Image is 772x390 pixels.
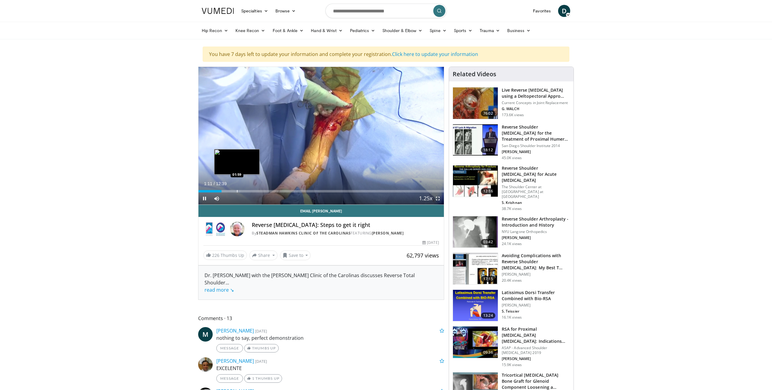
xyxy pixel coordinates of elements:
[216,374,243,383] a: Message
[502,253,570,271] h3: Avoiding Complications with Reverse Shoulder [MEDICAL_DATA]: My Best T…
[453,87,498,119] img: 684033_3.png.150x105_q85_crop-smart_upscale.jpg
[216,327,254,334] a: [PERSON_NAME]
[422,240,439,245] div: [DATE]
[453,216,498,248] img: zucker_4.png.150x105_q85_crop-smart_upscale.jpg
[198,192,211,205] button: Pause
[272,5,300,17] a: Browse
[502,303,570,308] p: [PERSON_NAME]
[502,290,570,302] h3: Latissimus Dorsi Transfer Combined with Bio-RSA
[502,206,522,211] p: 38.7K views
[203,251,247,260] a: 226 Thumbs Up
[502,113,524,117] p: 173.6K views
[502,100,570,105] p: Current Concepts in Joint Replacement
[211,192,223,205] button: Mute
[502,272,570,277] p: [PERSON_NAME]
[476,25,504,37] a: Trauma
[453,165,570,211] a: 12:16 Reverse Shoulder [MEDICAL_DATA] for Acute [MEDICAL_DATA] The Shoulder Center at [GEOGRAPHIC...
[198,190,444,192] div: Progress Bar
[481,239,495,245] span: 03:42
[407,252,439,259] span: 62,797 views
[307,25,346,37] a: Hand & Wrist
[502,278,522,283] p: 20.4K views
[502,235,570,240] p: [PERSON_NAME]
[198,314,444,322] span: Comments 13
[198,327,213,342] a: M
[280,251,311,260] button: Save to
[216,365,444,372] p: EXCELENTE
[230,222,245,236] img: Avatar
[252,376,255,381] span: 1
[205,272,438,293] div: Dr. [PERSON_NAME] with the [PERSON_NAME] Clinic of the Carolinas discusses Reverse Total Shoulder
[502,185,570,199] p: The Shoulder Center at [GEOGRAPHIC_DATA] at [GEOGRAPHIC_DATA]
[198,67,444,205] video-js: Video Player
[205,287,234,293] a: read more ↘
[372,231,404,236] a: [PERSON_NAME]
[269,25,308,37] a: Foot & Ankle
[504,25,534,37] a: Business
[502,156,522,160] p: 45.0K views
[252,231,439,236] div: By FEATURING
[232,25,269,37] a: Knee Recon
[502,216,570,228] h3: Reverse Shoulder Arthroplasty - Introduction and History
[502,229,570,234] p: NYU Langone Orthopedics
[481,110,495,116] span: 76:02
[481,349,495,356] span: 09:36
[346,25,379,37] a: Pediatrics
[238,5,272,17] a: Specialties
[244,374,282,383] a: 1 Thumbs Up
[198,357,213,372] img: Avatar
[255,328,267,334] small: [DATE]
[529,5,554,17] a: Favorites
[212,252,219,258] span: 226
[481,188,495,194] span: 12:16
[481,276,495,282] span: 17:15
[558,5,570,17] a: D
[453,253,498,284] img: 1e0542da-edd7-4b27-ad5a-0c5d6cc88b44.150x105_q85_crop-smart_upscale.jpg
[502,362,522,367] p: 15.9K views
[453,290,498,321] img: 0e1bc6ad-fcf8-411c-9e25-b7d1f0109c17.png.150x105_q85_crop-smart_upscale.png
[502,124,570,142] h3: Reverse Shoulder [MEDICAL_DATA] for the Treatment of Proximal Humeral …
[502,143,570,148] p: San Diego Shoulder Institute 2014
[453,166,498,197] img: butch_reverse_arthroplasty_3.png.150x105_q85_crop-smart_upscale.jpg
[502,356,570,361] p: [PERSON_NAME]
[325,4,447,18] input: Search topics, interventions
[502,107,570,111] p: G. WALCH
[502,200,570,205] p: S. Krishnan
[216,358,254,364] a: [PERSON_NAME]
[481,147,495,153] span: 18:12
[420,192,432,205] button: Playback Rate
[502,165,570,183] h3: Reverse Shoulder [MEDICAL_DATA] for Acute [MEDICAL_DATA]
[481,313,495,319] span: 13:24
[453,87,570,119] a: 76:02 Live Reverse [MEDICAL_DATA] using a Deltopectoral Appro… Current Concepts in Joint Replacem...
[198,25,232,37] a: Hip Recon
[453,216,570,248] a: 03:42 Reverse Shoulder Arthroplasty - Introduction and History NYU Langone Orthopedics [PERSON_NA...
[453,290,570,322] a: 13:24 Latissimus Dorsi Transfer Combined with Bio-RSA [PERSON_NAME] S. Teissier 16.1K views
[379,25,426,37] a: Shoulder & Elbow
[198,205,444,217] a: Email [PERSON_NAME]
[204,181,212,186] span: 1:11
[214,149,260,175] img: image.jpeg
[203,47,569,62] div: You have 7 days left to update your information and complete your registration.
[214,181,215,186] span: /
[453,124,498,156] img: Q2xRg7exoPLTwO8X4xMDoxOjA4MTsiGN.150x105_q85_crop-smart_upscale.jpg
[244,344,278,352] a: Thumbs Up
[255,359,267,364] small: [DATE]
[453,70,496,78] h4: Related Videos
[252,222,439,228] h4: Reverse [MEDICAL_DATA]: Steps to get it right
[426,25,450,37] a: Spine
[256,231,351,236] a: Steadman Hawkins Clinic of the Carolinas
[203,222,228,236] img: Steadman Hawkins Clinic of the Carolinas
[216,181,227,186] span: 12:39
[216,334,444,342] p: nothing to say, perfect demonstration
[502,309,570,314] p: S. Teissier
[392,51,478,57] a: Click here to update your information
[453,124,570,160] a: 18:12 Reverse Shoulder [MEDICAL_DATA] for the Treatment of Proximal Humeral … San Diego Shoulder ...
[453,326,570,367] a: 09:36 RSA for Proximal [MEDICAL_DATA] [MEDICAL_DATA]: Indications and Tips for Maximiz… ASAP - Ad...
[432,192,444,205] button: Fullscreen
[216,344,243,352] a: Message
[205,279,234,293] span: ...
[502,241,522,246] p: 24.1K views
[502,326,570,344] h3: RSA for Proximal [MEDICAL_DATA] [MEDICAL_DATA]: Indications and Tips for Maximiz…
[453,326,498,358] img: 53f6b3b0-db1e-40d0-a70b-6c1023c58e52.150x105_q85_crop-smart_upscale.jpg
